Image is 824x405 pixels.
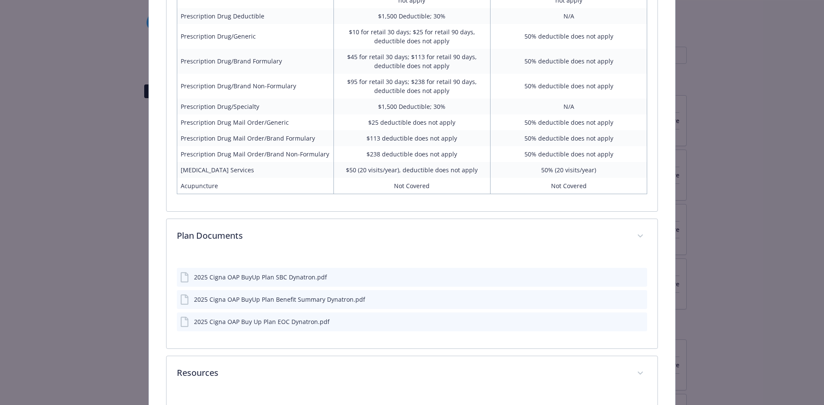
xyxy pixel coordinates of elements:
[333,8,490,24] td: $1,500 Deductible; 30%
[636,317,644,326] button: preview file
[636,273,644,282] button: preview file
[177,146,333,162] td: Prescription Drug Mail Order/Brand Non-Formulary
[333,130,490,146] td: $113 deductible does not apply
[333,99,490,114] td: $1,500 Deductible; 30%
[622,273,629,282] button: download file
[167,254,658,348] div: Plan Documents
[194,273,327,282] div: 2025 Cigna OAP BuyUp Plan SBC Dynatron.pdf
[177,366,627,379] p: Resources
[177,130,333,146] td: Prescription Drug Mail Order/Brand Formulary
[333,74,490,99] td: $95 for retail 30 days; $238 for retail 90 days, deductible does not apply
[177,74,333,99] td: Prescription Drug/Brand Non-Formulary
[491,24,647,49] td: 50% deductible does not apply
[167,356,658,391] div: Resources
[333,162,490,178] td: $50 (20 visits/year), deductible does not apply
[177,49,333,74] td: Prescription Drug/Brand Formulary
[177,99,333,114] td: Prescription Drug/Specialty
[194,317,330,326] div: 2025 Cigna OAP Buy Up Plan EOC Dynatron.pdf
[622,295,629,304] button: download file
[177,162,333,178] td: [MEDICAL_DATA] Services
[177,229,627,242] p: Plan Documents
[491,178,647,194] td: Not Covered
[177,24,333,49] td: Prescription Drug/Generic
[491,99,647,114] td: N/A
[491,74,647,99] td: 50% deductible does not apply
[333,49,490,74] td: $45 for retail 30 days; $113 for retail 90 days, deductible does not apply
[333,146,490,162] td: $238 deductible does not apply
[491,114,647,130] td: 50% deductible does not apply
[177,8,333,24] td: Prescription Drug Deductible
[491,8,647,24] td: N/A
[491,130,647,146] td: 50% deductible does not apply
[333,178,490,194] td: Not Covered
[622,317,629,326] button: download file
[177,178,333,194] td: Acupuncture
[194,295,365,304] div: 2025 Cigna OAP BuyUp Plan Benefit Summary Dynatron.pdf
[491,162,647,178] td: 50% (20 visits/year)
[167,219,658,254] div: Plan Documents
[177,114,333,130] td: Prescription Drug Mail Order/Generic
[491,49,647,74] td: 50% deductible does not apply
[636,295,644,304] button: preview file
[491,146,647,162] td: 50% deductible does not apply
[333,24,490,49] td: $10 for retail 30 days; $25 for retail 90 days, deductible does not apply
[333,114,490,130] td: $25 deductible does not apply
